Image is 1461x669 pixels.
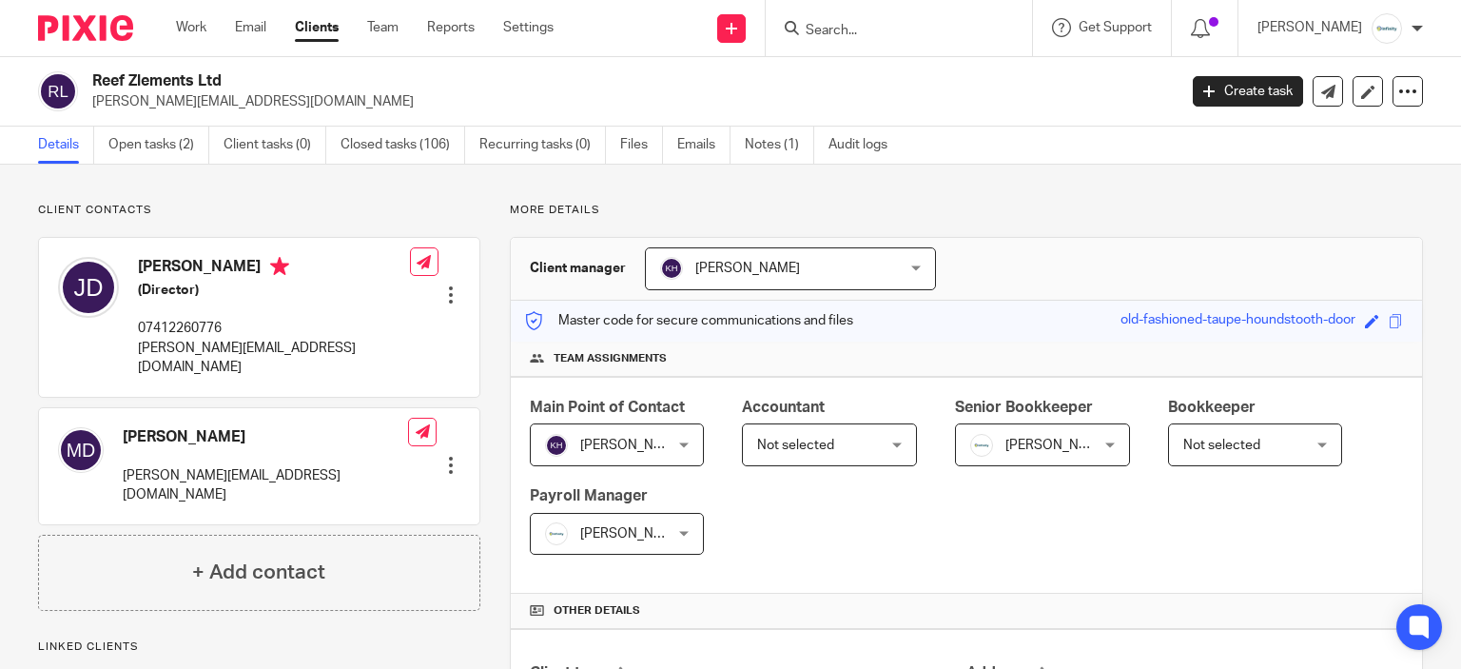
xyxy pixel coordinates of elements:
[677,127,730,164] a: Emails
[554,351,667,366] span: Team assignments
[270,257,289,276] i: Primary
[123,427,408,447] h4: [PERSON_NAME]
[530,488,648,503] span: Payroll Manager
[123,466,408,505] p: [PERSON_NAME][EMAIL_ADDRESS][DOMAIN_NAME]
[176,18,206,37] a: Work
[1257,18,1362,37] p: [PERSON_NAME]
[1193,76,1303,107] a: Create task
[828,127,902,164] a: Audit logs
[192,558,325,587] h4: + Add contact
[742,400,825,415] span: Accountant
[108,127,209,164] a: Open tasks (2)
[427,18,475,37] a: Reports
[1372,13,1402,44] img: Infinity%20Logo%20with%20Whitespace%20.png
[510,203,1423,218] p: More details
[530,259,626,278] h3: Client manager
[525,311,853,330] p: Master code for secure communications and files
[38,15,133,41] img: Pixie
[38,203,480,218] p: Client contacts
[503,18,554,37] a: Settings
[138,339,410,378] p: [PERSON_NAME][EMAIL_ADDRESS][DOMAIN_NAME]
[58,427,104,473] img: svg%3E
[554,603,640,619] span: Other details
[1183,439,1260,452] span: Not selected
[38,639,480,655] p: Linked clients
[1005,439,1110,452] span: [PERSON_NAME]
[479,127,606,164] a: Recurring tasks (0)
[757,439,834,452] span: Not selected
[341,127,465,164] a: Closed tasks (106)
[660,257,683,280] img: svg%3E
[745,127,814,164] a: Notes (1)
[92,71,950,91] h2: Reef Zlements Ltd
[620,127,663,164] a: Files
[545,522,568,545] img: Infinity%20Logo%20with%20Whitespace%20.png
[580,439,685,452] span: [PERSON_NAME]
[970,434,993,457] img: Infinity%20Logo%20with%20Whitespace%20.png
[38,127,94,164] a: Details
[295,18,339,37] a: Clients
[58,257,119,318] img: svg%3E
[804,23,975,40] input: Search
[1079,21,1152,34] span: Get Support
[530,400,685,415] span: Main Point of Contact
[955,400,1093,415] span: Senior Bookkeeper
[138,319,410,338] p: 07412260776
[224,127,326,164] a: Client tasks (0)
[38,71,78,111] img: svg%3E
[1168,400,1256,415] span: Bookkeeper
[1120,310,1355,332] div: old-fashioned-taupe-houndstooth-door
[235,18,266,37] a: Email
[580,527,685,541] span: [PERSON_NAME]
[695,262,800,275] span: [PERSON_NAME]
[92,92,1164,111] p: [PERSON_NAME][EMAIL_ADDRESS][DOMAIN_NAME]
[545,434,568,457] img: svg%3E
[367,18,399,37] a: Team
[138,281,410,300] h5: (Director)
[138,257,410,281] h4: [PERSON_NAME]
